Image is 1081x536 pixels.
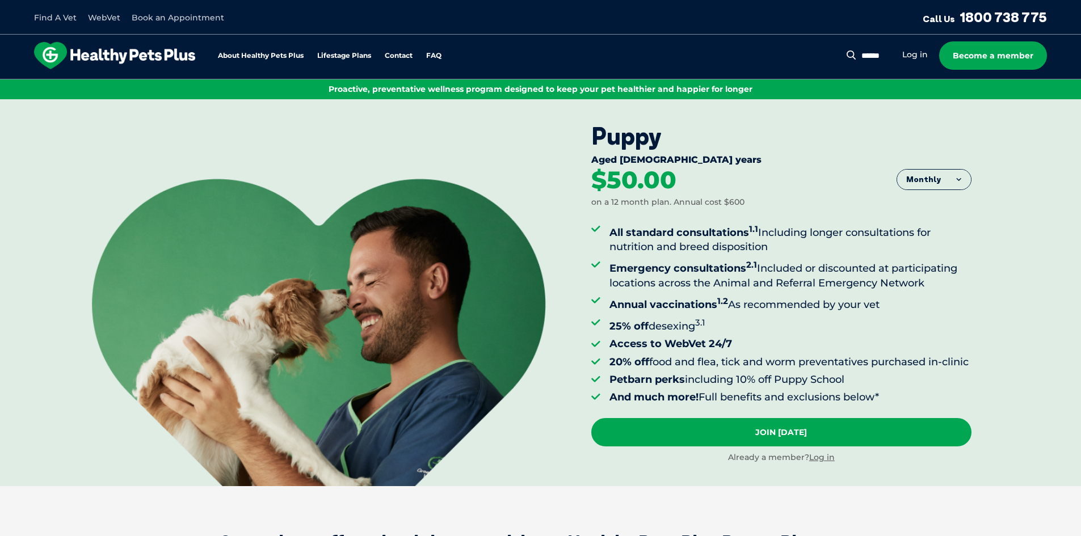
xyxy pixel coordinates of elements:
[317,52,371,60] a: Lifestage Plans
[609,298,728,311] strong: Annual vaccinations
[746,259,757,270] sup: 2.1
[132,12,224,23] a: Book an Appointment
[809,452,835,462] a: Log in
[609,262,757,275] strong: Emergency consultations
[218,52,304,60] a: About Healthy Pets Plus
[609,320,649,332] strong: 25% off
[591,122,971,150] div: Puppy
[902,49,928,60] a: Log in
[609,222,971,254] li: Including longer consultations for nutrition and breed disposition
[609,390,971,404] li: Full benefits and exclusions below*
[426,52,441,60] a: FAQ
[939,41,1047,70] a: Become a member
[717,296,728,306] sup: 1.2
[609,226,758,239] strong: All standard consultations
[609,373,685,386] strong: Petbarn perks
[844,49,859,61] button: Search
[92,179,546,486] img: <br /> <b>Warning</b>: Undefined variable $title in <b>/var/www/html/current/codepool/wp-content/...
[609,355,971,369] li: food and flea, tick and worm preventatives purchased in-clinic
[609,258,971,290] li: Included or discounted at participating locations across the Animal and Referral Emergency Network
[923,9,1047,26] a: Call Us1800 738 775
[329,84,752,94] span: Proactive, preventative wellness program designed to keep your pet healthier and happier for longer
[591,168,676,193] div: $50.00
[609,356,649,368] strong: 20% off
[695,317,705,328] sup: 3.1
[34,12,77,23] a: Find A Vet
[591,197,744,208] div: on a 12 month plan. Annual cost $600
[385,52,413,60] a: Contact
[897,170,971,190] button: Monthly
[609,373,971,387] li: including 10% off Puppy School
[591,452,971,463] div: Already a member?
[609,337,732,350] strong: Access to WebVet 24/7
[749,223,758,234] sup: 1.1
[591,418,971,446] a: Join [DATE]
[591,154,971,168] div: Aged [DEMOGRAPHIC_DATA] years
[88,12,120,23] a: WebVet
[34,42,195,69] img: hpp-logo
[609,391,699,403] strong: And much more!
[609,294,971,312] li: As recommended by your vet
[923,13,955,24] span: Call Us
[609,315,971,334] li: desexing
